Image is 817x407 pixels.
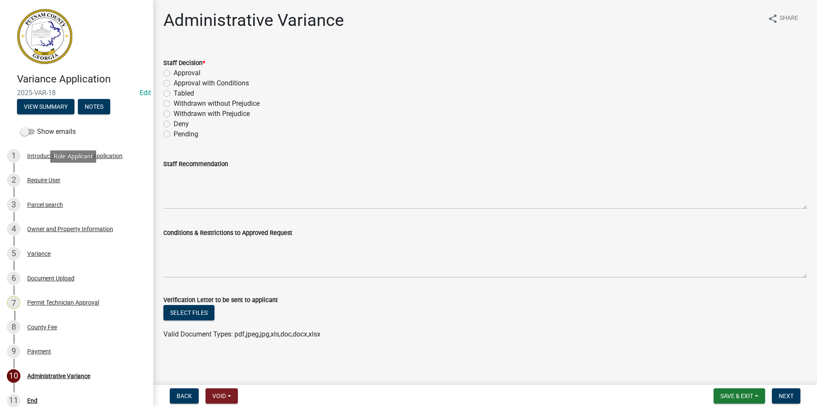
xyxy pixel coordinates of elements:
button: View Summary [17,99,74,114]
wm-modal-confirm: Summary [17,104,74,110]
span: Share [780,14,798,24]
div: 4 [7,222,20,236]
img: Putnam County, Georgia [17,9,72,64]
button: Notes [78,99,110,114]
div: Administrative Variance [27,373,90,379]
span: Next [779,393,794,399]
span: Save & Exit [720,393,753,399]
div: Permit Technician Approval [27,300,99,305]
span: Back [177,393,192,399]
i: share [768,14,778,24]
label: Staff Decision [163,60,205,66]
label: Pending [174,129,198,139]
div: 5 [7,247,20,260]
div: Parcel search [27,202,63,208]
label: Approval [174,68,200,78]
h4: Variance Application [17,73,146,85]
button: Back [170,388,199,404]
label: Verification Letter to be sent to applicant [163,297,278,303]
wm-modal-confirm: Edit Application Number [140,89,151,97]
label: Tabled [174,88,194,99]
div: Payment [27,348,51,354]
div: Owner and Property Information [27,226,113,232]
div: 6 [7,271,20,285]
div: Role: Applicant [50,150,96,163]
label: Deny [174,119,189,129]
button: Void [206,388,238,404]
div: 2 [7,173,20,187]
span: Void [212,393,226,399]
span: Valid Document Types: pdf,jpeg,jpg,xls,doc,docx,xlsx [163,330,320,338]
div: County Fee [27,324,57,330]
div: 7 [7,296,20,309]
label: Withdrawn without Prejudice [174,99,260,109]
a: Edit [140,89,151,97]
label: Show emails [20,127,76,137]
div: Document Upload [27,275,74,281]
div: Introduction to Variance Application [27,153,123,159]
button: Select files [163,305,214,320]
label: Approval with Conditions [174,78,249,88]
span: 2025-VAR-18 [17,89,136,97]
div: Require User [27,177,60,183]
div: Variance [27,251,51,257]
label: Withdrawn with Prejudice [174,109,250,119]
h1: Administrative Variance [163,10,344,31]
div: 1 [7,149,20,163]
button: Next [772,388,800,404]
button: Save & Exit [714,388,765,404]
div: 10 [7,369,20,383]
div: 8 [7,320,20,334]
label: Staff Recommendation [163,161,228,167]
div: End [27,398,37,404]
div: 3 [7,198,20,212]
div: 9 [7,345,20,358]
button: shareShare [761,10,805,27]
label: Conditions & Restrictions to Approved Request [163,230,292,236]
wm-modal-confirm: Notes [78,104,110,110]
